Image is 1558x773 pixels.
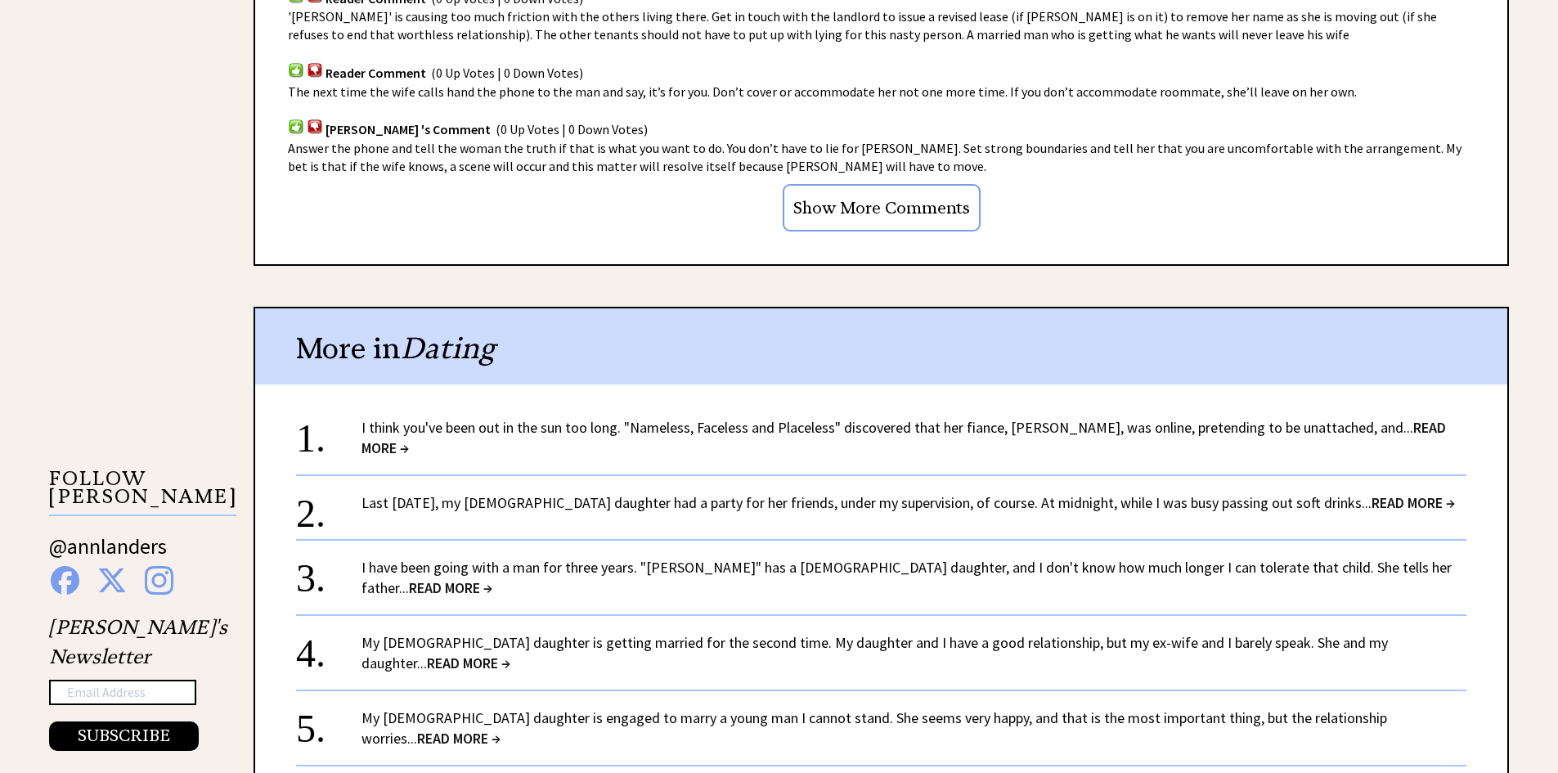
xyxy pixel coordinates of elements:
img: votdown.png [307,62,323,78]
img: votup.png [288,119,304,134]
a: @annlanders [49,533,167,576]
div: 4. [296,632,361,663]
span: READ MORE → [409,578,492,597]
div: 3. [296,557,361,587]
input: Email Address [49,680,196,706]
a: I think you've been out in the sun too long. "Nameless, Faceless and Placeless" discovered that h... [361,418,1446,457]
p: FOLLOW [PERSON_NAME] [49,470,236,516]
span: Dating [401,330,496,366]
span: The next time the wife calls hand the phone to the man and say, it’s for you. Don’t cover or acco... [288,83,1357,100]
div: 5. [296,708,361,738]
a: Last [DATE], my [DEMOGRAPHIC_DATA] daughter had a party for her friends, under my supervision, of... [361,493,1455,512]
img: votdown.png [307,119,323,134]
div: 1. [296,417,361,447]
input: Show More Comments [783,184,981,231]
span: READ MORE → [1372,493,1455,512]
div: [PERSON_NAME]'s Newsletter [49,613,227,752]
span: (0 Up Votes | 0 Down Votes) [431,65,583,81]
a: I have been going with a man for three years. "[PERSON_NAME]" has a [DEMOGRAPHIC_DATA] daughter, ... [361,558,1452,597]
a: My [DEMOGRAPHIC_DATA] daughter is engaged to marry a young man I cannot stand. She seems very hap... [361,708,1387,748]
a: My [DEMOGRAPHIC_DATA] daughter is getting married for the second time. My daughter and I have a g... [361,633,1388,672]
button: SUBSCRIBE [49,721,199,751]
span: READ MORE → [361,418,1446,457]
img: votup.png [288,62,304,78]
img: instagram%20blue.png [145,566,173,595]
span: (0 Up Votes | 0 Down Votes) [496,121,648,137]
span: '[PERSON_NAME]' is causing too much friction with the others living there. Get in touch with the ... [288,8,1437,43]
span: READ MORE → [427,654,510,672]
span: [PERSON_NAME] 's Comment [326,121,491,137]
span: Answer the phone and tell the woman the truth if that is what you want to do. You don’t have to l... [288,140,1461,174]
div: 2. [296,492,361,523]
img: x%20blue.png [97,566,127,595]
img: facebook%20blue.png [51,566,79,595]
div: More in [255,308,1507,384]
span: READ MORE → [417,729,501,748]
span: Reader Comment [326,65,426,81]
